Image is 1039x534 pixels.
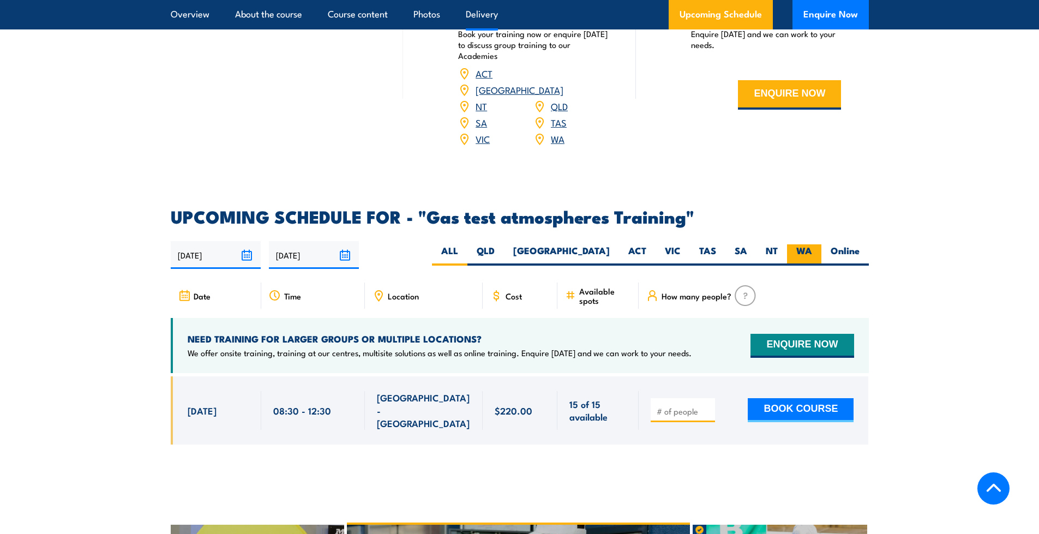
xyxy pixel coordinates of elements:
[748,398,854,422] button: BOOK COURSE
[458,28,609,61] p: Book your training now or enquire [DATE] to discuss group training to our Academies
[171,208,869,224] h2: UPCOMING SCHEDULE FOR - "Gas test atmospheres Training"
[821,244,869,266] label: Online
[432,244,467,266] label: ALL
[495,404,532,417] span: $220.00
[284,291,301,301] span: Time
[504,244,619,266] label: [GEOGRAPHIC_DATA]
[188,333,692,345] h4: NEED TRAINING FOR LARGER GROUPS OR MULTIPLE LOCATIONS?
[750,334,854,358] button: ENQUIRE NOW
[725,244,756,266] label: SA
[377,391,471,429] span: [GEOGRAPHIC_DATA] - [GEOGRAPHIC_DATA]
[476,116,487,129] a: SA
[690,244,725,266] label: TAS
[787,244,821,266] label: WA
[476,132,490,145] a: VIC
[269,241,359,269] input: To date
[738,80,841,110] button: ENQUIRE NOW
[476,83,563,96] a: [GEOGRAPHIC_DATA]
[506,291,522,301] span: Cost
[194,291,211,301] span: Date
[662,291,731,301] span: How many people?
[273,404,331,417] span: 08:30 - 12:30
[188,347,692,358] p: We offer onsite training, training at our centres, multisite solutions as well as online training...
[657,406,711,417] input: # of people
[467,244,504,266] label: QLD
[579,286,631,305] span: Available spots
[551,99,568,112] a: QLD
[388,291,419,301] span: Location
[691,28,842,50] p: Enquire [DATE] and we can work to your needs.
[188,404,217,417] span: [DATE]
[171,241,261,269] input: From date
[619,244,656,266] label: ACT
[756,244,787,266] label: NT
[569,398,627,423] span: 15 of 15 available
[551,116,567,129] a: TAS
[476,99,487,112] a: NT
[476,67,493,80] a: ACT
[551,132,564,145] a: WA
[656,244,690,266] label: VIC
